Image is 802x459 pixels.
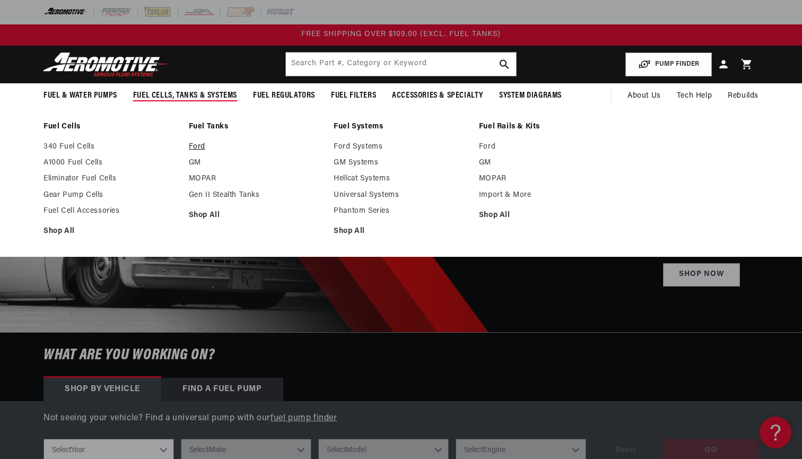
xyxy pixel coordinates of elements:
[43,378,161,401] div: Shop by vehicle
[384,83,491,108] summary: Accessories & Specialty
[43,412,759,426] p: Not seeing your vehicle? Find a universal pump with our
[479,190,614,200] a: Import & More
[133,90,237,101] span: Fuel Cells, Tanks & Systems
[677,90,712,102] span: Tech Help
[323,83,384,108] summary: Fuel Filters
[620,83,669,109] a: About Us
[189,122,324,132] a: Fuel Tanks
[625,53,712,76] button: PUMP FINDER
[161,378,283,401] div: Find a Fuel Pump
[491,83,570,108] summary: System Diagrams
[720,83,766,109] summary: Rebuilds
[43,90,117,101] span: Fuel & Water Pumps
[334,190,468,200] a: Universal Systems
[627,92,661,100] span: About Us
[728,90,759,102] span: Rebuilds
[245,83,323,108] summary: Fuel Regulators
[334,227,468,236] a: Shop All
[43,122,178,132] a: Fuel Cells
[301,30,501,38] span: FREE SHIPPING OVER $109.00 (EXCL. FUEL TANKS)
[43,227,178,236] a: Shop All
[43,158,178,168] a: A1000 Fuel Cells
[43,174,178,184] a: Eliminator Fuel Cells
[479,122,614,132] a: Fuel Rails & Kits
[479,142,614,152] a: Ford
[40,52,172,77] img: Aeromotive
[189,158,324,168] a: GM
[189,142,324,152] a: Ford
[331,90,376,101] span: Fuel Filters
[253,90,315,101] span: Fuel Regulators
[493,53,516,76] button: search button
[286,53,516,76] input: Search by Part Number, Category or Keyword
[334,158,468,168] a: GM Systems
[36,83,125,108] summary: Fuel & Water Pumps
[334,142,468,152] a: Ford Systems
[17,333,785,378] h6: What are you working on?
[392,90,483,101] span: Accessories & Specialty
[334,174,468,184] a: Hellcat Systems
[189,211,324,220] a: Shop All
[479,211,614,220] a: Shop All
[189,190,324,200] a: Gen II Stealth Tanks
[43,142,178,152] a: 340 Fuel Cells
[125,83,245,108] summary: Fuel Cells, Tanks & Systems
[499,90,562,101] span: System Diagrams
[669,83,720,109] summary: Tech Help
[43,190,178,200] a: Gear Pump Cells
[479,174,614,184] a: MOPAR
[271,414,337,422] a: fuel pump finder
[334,122,468,132] a: Fuel Systems
[43,206,178,216] a: Fuel Cell Accessories
[663,263,740,287] a: Shop Now
[189,174,324,184] a: MOPAR
[479,158,614,168] a: GM
[334,206,468,216] a: Phantom Series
